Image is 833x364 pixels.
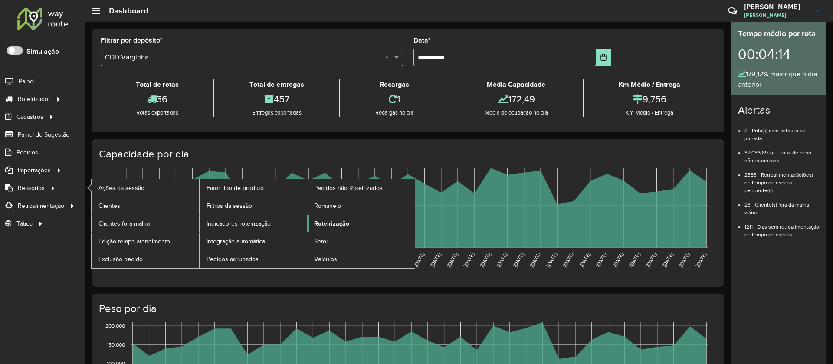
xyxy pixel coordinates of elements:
[529,252,541,268] text: [DATE]
[92,250,199,268] a: Exclusão pedido
[307,233,415,250] a: Setor
[744,164,820,194] li: 2383 - Retroalimentação(ões) de tempo de espera pendente(s)
[385,52,392,62] span: Clear all
[596,49,611,66] button: Choose Date
[695,252,707,268] text: [DATE]
[314,219,349,228] span: Roteirização
[744,194,820,216] li: 23 - Cliente(s) fora da malha viária
[207,255,259,264] span: Pedidos agrupados
[744,216,820,239] li: 1211 - Dias sem retroalimentação de tempo de espera
[512,252,525,268] text: [DATE]
[342,108,446,117] div: Recargas no dia
[92,179,199,197] a: Ações da sessão
[18,130,69,139] span: Painel de Sugestão
[678,252,690,268] text: [DATE]
[92,215,199,232] a: Clientes fora malha
[452,108,580,117] div: Média de ocupação no dia
[586,90,713,108] div: 9,756
[628,252,641,268] text: [DATE]
[314,201,341,210] span: Romaneio
[26,46,59,57] label: Simulação
[200,215,307,232] a: Indicadores roteirização
[216,79,337,90] div: Total de entregas
[495,252,508,268] text: [DATE]
[452,90,580,108] div: 172,49
[723,2,742,20] a: Contato Rápido
[744,142,820,164] li: 37.036,89 kg - Total de peso não roteirizado
[207,219,271,228] span: Indicadores roteirização
[462,252,475,268] text: [DATE]
[98,237,170,246] span: Edição tempo atendimento
[413,35,431,46] label: Data
[18,95,50,104] span: Roteirizador
[92,197,199,214] a: Clientes
[16,112,43,121] span: Cadastros
[216,108,337,117] div: Entregas exportadas
[578,252,591,268] text: [DATE]
[429,252,442,268] text: [DATE]
[612,252,624,268] text: [DATE]
[545,252,558,268] text: [DATE]
[661,252,674,268] text: [DATE]
[744,3,809,11] h3: [PERSON_NAME]
[413,252,425,268] text: [DATE]
[446,252,458,268] text: [DATE]
[207,184,264,193] span: Fator tipo de produto
[200,179,307,197] a: Fator tipo de produto
[101,35,163,46] label: Filtrar por depósito
[18,201,64,210] span: Retroalimentação
[98,255,143,264] span: Exclusão pedido
[738,69,820,90] div: 179,12% maior que o dia anterior
[216,90,337,108] div: 457
[595,252,607,268] text: [DATE]
[562,252,574,268] text: [DATE]
[586,79,713,90] div: Km Médio / Entrega
[107,342,125,348] text: 150,000
[200,233,307,250] a: Integração automática
[99,148,715,161] h4: Capacidade por dia
[18,166,51,175] span: Importações
[479,252,492,268] text: [DATE]
[307,197,415,214] a: Romaneio
[98,201,120,210] span: Clientes
[314,237,328,246] span: Setor
[16,148,38,157] span: Pedidos
[342,79,446,90] div: Recargas
[452,79,580,90] div: Média Capacidade
[200,197,307,214] a: Filtros da sessão
[99,302,715,315] h4: Peso por dia
[92,233,199,250] a: Edição tempo atendimento
[738,39,820,69] div: 00:04:14
[314,184,383,193] span: Pedidos não Roteirizados
[18,184,45,193] span: Relatórios
[738,104,820,117] h4: Alertas
[586,108,713,117] div: Km Médio / Entrega
[16,219,33,228] span: Tático
[207,237,265,246] span: Integração automática
[103,79,211,90] div: Total de rotas
[645,252,657,268] text: [DATE]
[103,108,211,117] div: Rotas exportadas
[307,179,415,197] a: Pedidos não Roteirizados
[100,6,148,16] h2: Dashboard
[314,255,337,264] span: Veículos
[342,90,446,108] div: 1
[744,120,820,142] li: 2 - Rota(s) com estouro de jornada
[307,250,415,268] a: Veículos
[105,323,125,328] text: 200,000
[200,250,307,268] a: Pedidos agrupados
[738,28,820,39] div: Tempo médio por rota
[98,184,144,193] span: Ações da sessão
[19,77,35,86] span: Painel
[744,11,809,19] span: [PERSON_NAME]
[98,219,150,228] span: Clientes fora malha
[103,90,211,108] div: 36
[307,215,415,232] a: Roteirização
[207,201,252,210] span: Filtros da sessão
